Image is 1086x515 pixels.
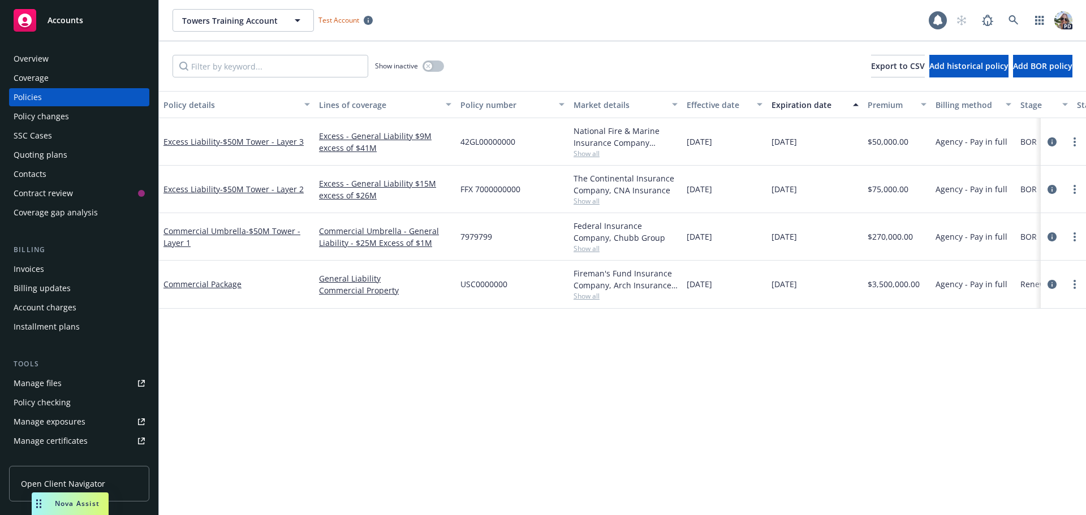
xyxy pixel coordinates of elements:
span: FFX 7000000000 [460,183,520,195]
span: BOR [1020,183,1037,195]
div: Billing updates [14,279,71,297]
a: Quoting plans [9,146,149,164]
span: Agency - Pay in full [936,278,1007,290]
a: General Liability [319,272,451,284]
span: Show inactive [375,61,418,71]
span: Add BOR policy [1013,60,1072,71]
a: Policy changes [9,107,149,125]
span: 7979799 [460,231,492,243]
span: Towers Training Account [182,15,280,27]
span: [DATE] [687,278,712,290]
a: Excess - General Liability $9M excess of $41M [319,130,451,154]
a: Excess - General Liability $15M excess of $26M [319,178,451,201]
span: Accounts [48,16,83,25]
span: Agency - Pay in full [936,231,1007,243]
a: circleInformation [1045,230,1059,244]
a: circleInformation [1045,135,1059,149]
button: Policy number [456,91,569,118]
div: The Continental Insurance Company, CNA Insurance [574,172,678,196]
a: Excess Liability [163,184,304,194]
a: Report a Bug [976,9,999,32]
div: Manage exposures [14,413,85,431]
div: Contacts [14,165,46,183]
a: Manage files [9,374,149,392]
span: - $50M Tower - Layer 2 [220,184,304,194]
span: [DATE] [772,231,797,243]
button: Add historical policy [929,55,1009,77]
a: SSC Cases [9,127,149,145]
button: Market details [569,91,682,118]
span: [DATE] [687,136,712,148]
a: Commercial Umbrella - General Liability - $25M Excess of $1M [319,225,451,249]
span: Test Account [318,15,359,25]
a: Commercial Umbrella [163,226,300,248]
a: circleInformation [1045,183,1059,196]
span: - $50M Tower - Layer 3 [220,136,304,147]
div: Manage files [14,374,62,392]
a: more [1068,278,1081,291]
span: $270,000.00 [868,231,913,243]
a: Account charges [9,298,149,317]
span: Show all [574,291,678,301]
a: Commercial Property [319,284,451,296]
div: Market details [574,99,665,111]
button: Add BOR policy [1013,55,1072,77]
a: Manage exposures [9,413,149,431]
span: [DATE] [772,278,797,290]
button: Nova Assist [32,492,109,515]
div: Overview [14,50,49,68]
div: Manage claims [14,451,71,469]
div: Quoting plans [14,146,67,164]
div: SSC Cases [14,127,52,145]
input: Filter by keyword... [173,55,368,77]
button: Effective date [682,91,767,118]
a: Accounts [9,5,149,36]
div: Coverage gap analysis [14,204,98,222]
a: Manage claims [9,451,149,469]
div: Expiration date [772,99,846,111]
span: Add historical policy [929,60,1009,71]
span: Show all [574,244,678,253]
span: [DATE] [687,231,712,243]
div: Fireman's Fund Insurance Company, Arch Insurance Company [574,267,678,291]
span: [DATE] [772,136,797,148]
a: Search [1002,9,1025,32]
span: [DATE] [687,183,712,195]
span: Renewal [1020,278,1053,290]
a: Billing updates [9,279,149,297]
img: photo [1054,11,1072,29]
span: Open Client Navigator [21,478,105,490]
span: BOR [1020,231,1037,243]
span: Nova Assist [55,499,100,508]
div: Policy details [163,99,298,111]
span: Agency - Pay in full [936,136,1007,148]
button: Billing method [931,91,1016,118]
button: Towers Training Account [173,9,314,32]
a: more [1068,230,1081,244]
button: Lines of coverage [314,91,456,118]
span: 42GL00000000 [460,136,515,148]
button: Policy details [159,91,314,118]
a: Policies [9,88,149,106]
a: Commercial Package [163,279,242,289]
span: Test Account [314,14,377,26]
div: National Fire & Marine Insurance Company (Property Only), Berkshire Hathaway Homestate Companies ... [574,125,678,149]
button: Stage [1016,91,1072,118]
div: Contract review [14,184,73,202]
div: Manage certificates [14,432,88,450]
span: USC0000000 [460,278,507,290]
div: Account charges [14,298,76,317]
a: Start snowing [950,9,973,32]
div: Billing method [936,99,999,111]
div: Stage [1020,99,1055,111]
a: Switch app [1028,9,1051,32]
div: Lines of coverage [319,99,439,111]
div: Policy number [460,99,552,111]
a: Manage certificates [9,432,149,450]
a: more [1068,135,1081,149]
a: Contract review [9,184,149,202]
a: circleInformation [1045,278,1059,291]
a: Coverage gap analysis [9,204,149,222]
button: Premium [863,91,931,118]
